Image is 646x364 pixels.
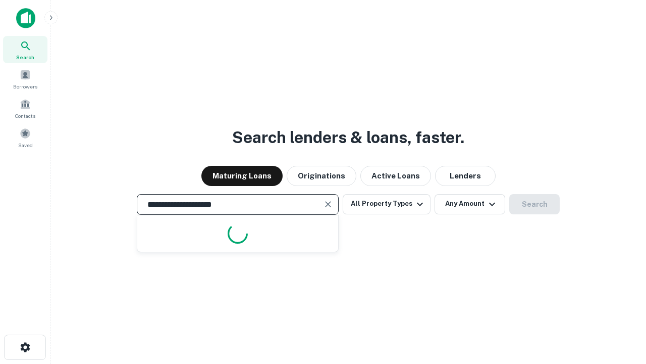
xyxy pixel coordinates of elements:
[16,8,35,28] img: capitalize-icon.png
[287,166,356,186] button: Originations
[3,36,47,63] a: Search
[435,166,496,186] button: Lenders
[3,124,47,151] a: Saved
[232,125,464,150] h3: Search lenders & loans, faster.
[18,141,33,149] span: Saved
[596,283,646,332] iframe: Chat Widget
[3,65,47,93] a: Borrowers
[15,112,35,120] span: Contacts
[321,197,335,211] button: Clear
[16,53,34,61] span: Search
[343,194,430,214] button: All Property Types
[201,166,283,186] button: Maturing Loans
[435,194,505,214] button: Any Amount
[3,95,47,122] a: Contacts
[13,82,37,90] span: Borrowers
[360,166,431,186] button: Active Loans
